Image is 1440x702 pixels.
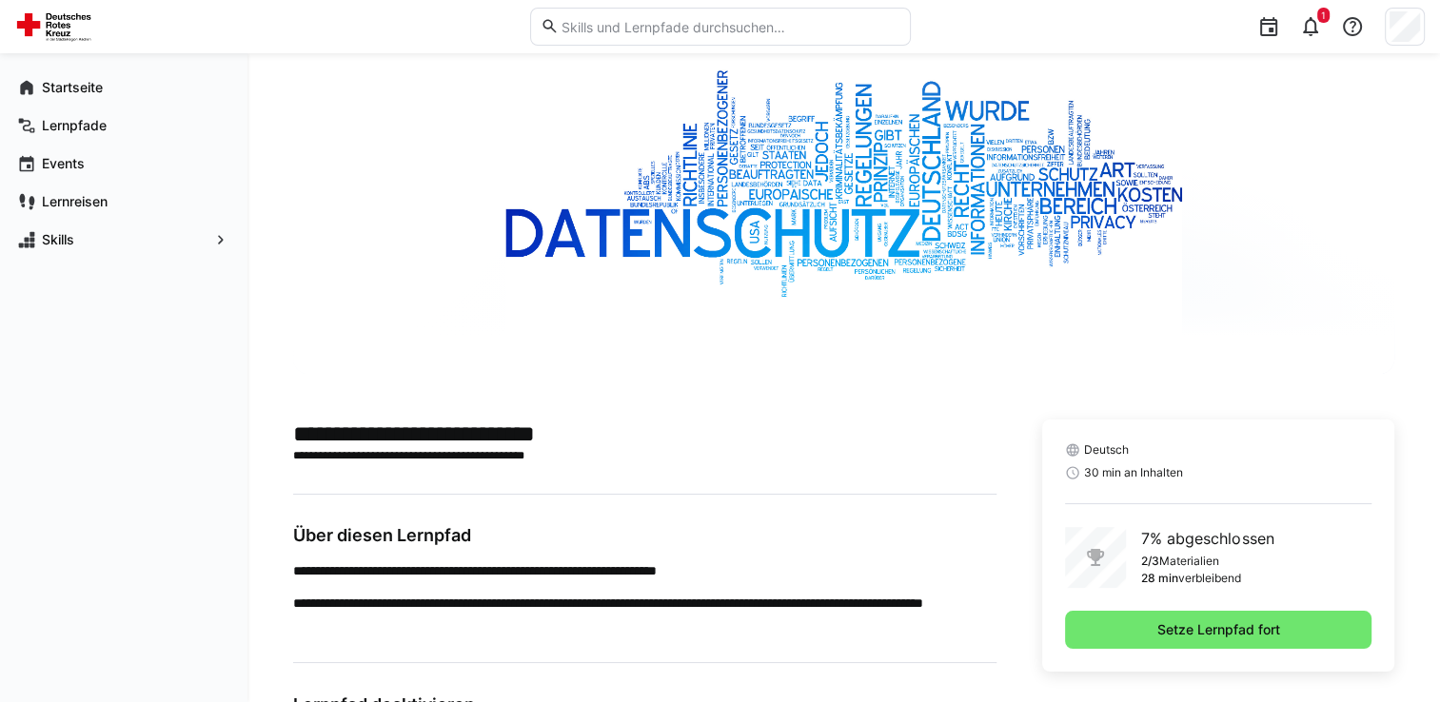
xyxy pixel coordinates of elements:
[293,525,996,546] h3: Über diesen Lernpfad
[1141,554,1159,569] p: 2/3
[1321,10,1326,21] span: 1
[559,18,899,35] input: Skills und Lernpfade durchsuchen…
[1178,571,1241,586] p: verbleibend
[1084,442,1129,458] span: Deutsch
[1141,527,1273,550] p: 7% abgeschlossen
[1084,465,1183,480] span: 30 min an Inhalten
[1141,571,1178,586] p: 28 min
[1159,554,1219,569] p: Materialien
[1154,620,1283,639] span: Setze Lernpfad fort
[1065,611,1371,649] button: Setze Lernpfad fort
